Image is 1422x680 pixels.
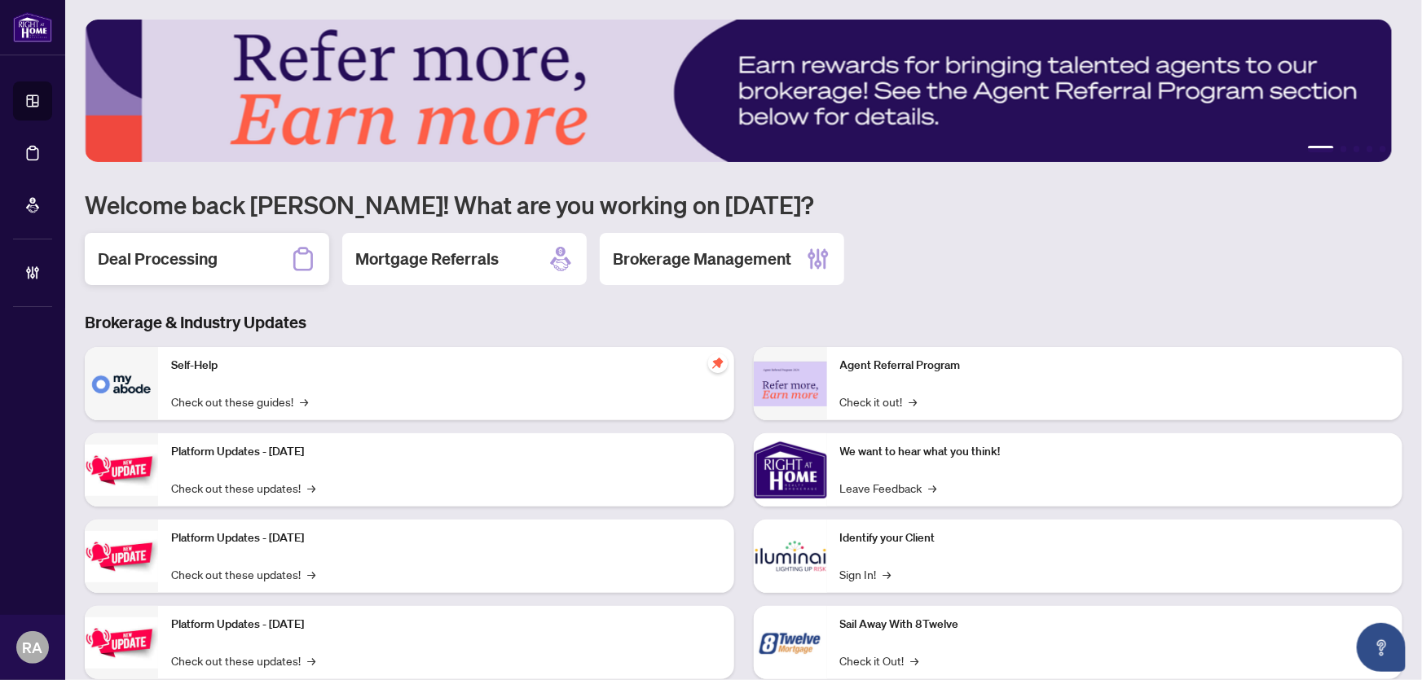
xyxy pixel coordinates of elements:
a: Check it Out!→ [840,651,919,669]
img: Sail Away With 8Twelve [754,606,827,679]
button: 5 [1380,146,1386,152]
p: Identify your Client [840,529,1390,547]
p: Platform Updates - [DATE] [171,443,721,461]
a: Check out these updates!→ [171,651,315,669]
h2: Brokerage Management [613,248,791,270]
h2: Mortgage Referrals [355,248,499,270]
a: Leave Feedback→ [840,479,937,497]
img: Self-Help [85,347,158,420]
img: Platform Updates - July 21, 2025 [85,445,158,496]
img: We want to hear what you think! [754,433,827,507]
span: → [307,651,315,669]
span: RA [23,636,43,659]
p: Self-Help [171,357,721,375]
img: Platform Updates - June 23, 2025 [85,617,158,669]
span: → [911,651,919,669]
button: Open asap [1357,623,1406,672]
span: → [929,479,937,497]
span: → [909,393,918,410]
p: Agent Referral Program [840,357,1390,375]
button: 4 [1367,146,1373,152]
img: logo [13,12,52,42]
p: We want to hear what you think! [840,443,1390,461]
a: Check out these updates!→ [171,565,315,583]
h2: Deal Processing [98,248,218,270]
p: Platform Updates - [DATE] [171,529,721,547]
button: 1 [1308,146,1334,152]
span: → [883,565,892,583]
a: Check it out!→ [840,393,918,410]
a: Check out these updates!→ [171,479,315,497]
p: Platform Updates - [DATE] [171,616,721,634]
img: Identify your Client [754,520,827,593]
span: → [307,479,315,497]
img: Agent Referral Program [754,362,827,406]
span: → [300,393,308,410]
img: Slide 0 [85,20,1392,162]
button: 2 [1341,146,1347,152]
img: Platform Updates - July 8, 2025 [85,531,158,582]
span: pushpin [708,353,728,373]
span: → [307,565,315,583]
button: 3 [1354,146,1360,152]
a: Sign In!→ [840,565,892,583]
p: Sail Away With 8Twelve [840,616,1390,634]
h1: Welcome back [PERSON_NAME]! What are you working on [DATE]? [85,189,1402,220]
a: Check out these guides!→ [171,393,308,410]
h3: Brokerage & Industry Updates [85,311,1402,334]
